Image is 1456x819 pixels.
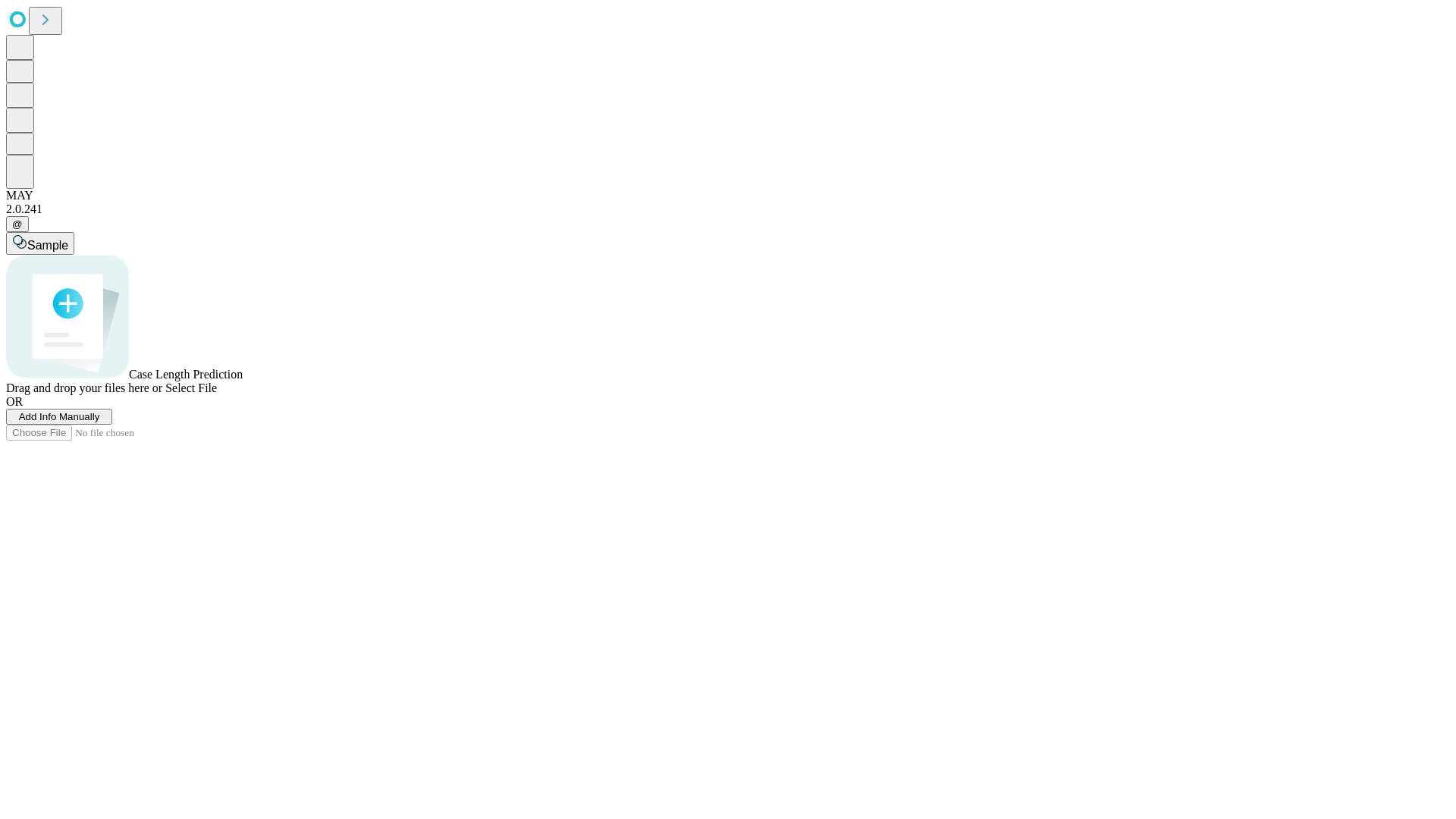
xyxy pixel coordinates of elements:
div: MAY [6,189,1450,202]
span: Drag and drop your files here or [6,381,162,394]
span: @ [12,218,23,230]
span: Sample [27,239,68,252]
span: Case Length Prediction [129,368,243,381]
div: 2.0.241 [6,202,1450,216]
span: Add Info Manually [19,411,100,422]
button: Add Info Manually [6,409,112,425]
span: Select File [165,381,217,394]
span: OR [6,395,23,408]
button: Sample [6,232,74,255]
button: @ [6,216,29,232]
